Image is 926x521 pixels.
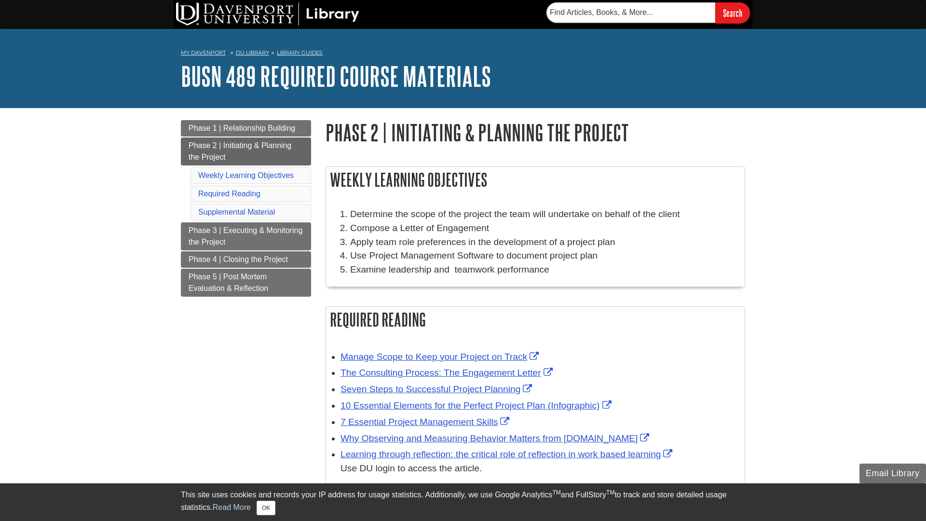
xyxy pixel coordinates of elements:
[340,368,555,378] a: Link opens in new window
[350,263,740,277] li: Examine leadership and teamwork performance
[181,137,311,165] a: Phase 2 | Initiating & Planning the Project
[198,208,275,216] a: Supplemental Material
[181,222,311,250] a: Phase 3 | Executing & Monitoring the Project
[198,171,294,179] a: Weekly Learning Objectives
[715,2,750,23] input: Search
[326,167,745,192] h2: Weekly Learning Objectives
[859,464,926,483] button: Email Library
[326,120,745,145] h1: Phase 2 | Initiating & Planning the Project
[340,462,740,476] div: Use DU login to access the article.
[176,2,359,26] img: DU Library
[340,352,541,362] a: Link opens in new window
[181,269,311,297] a: Phase 5 | Post Mortem Evaluation & Reflection
[181,120,311,297] div: Guide Page Menu
[198,190,260,198] a: Required Reading
[189,226,302,246] span: Phase 3 | Executing & Monitoring the Project
[350,249,740,263] li: Use Project Management Software to document project plan
[181,46,745,62] nav: breadcrumb
[552,489,560,496] sup: TM
[340,417,512,427] a: Link opens in new window
[350,221,740,235] li: Compose a Letter of Engagement
[257,501,275,515] button: Close
[236,49,269,56] a: DU Library
[326,307,745,332] h2: Required Reading
[181,61,491,91] a: BUSN 489 Required Course Materials
[546,2,750,23] form: Searches DU Library's articles, books, and more
[181,49,226,57] a: My Davenport
[189,255,288,263] span: Phase 4 | Closing the Project
[340,449,675,459] a: Link opens in new window
[189,124,295,132] span: Phase 1 | Relationship Building
[181,251,311,268] a: Phase 4 | Closing the Project
[181,120,311,137] a: Phase 1 | Relationship Building
[181,489,745,515] div: This site uses cookies and records your IP address for usage statistics. Additionally, we use Goo...
[350,207,740,221] li: Determine the scope of the project the team will undertake on behalf of the client
[340,400,614,411] a: Link opens in new window
[213,503,251,511] a: Read More
[340,433,652,443] a: Link opens in new window
[546,2,715,23] input: Find Articles, Books, & More...
[189,141,291,161] span: Phase 2 | Initiating & Planning the Project
[350,235,740,249] li: Apply team role preferences in the development of a project plan
[277,49,323,56] a: Library Guides
[606,489,614,496] sup: TM
[340,384,534,394] a: Link opens in new window
[189,273,268,292] span: Phase 5 | Post Mortem Evaluation & Reflection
